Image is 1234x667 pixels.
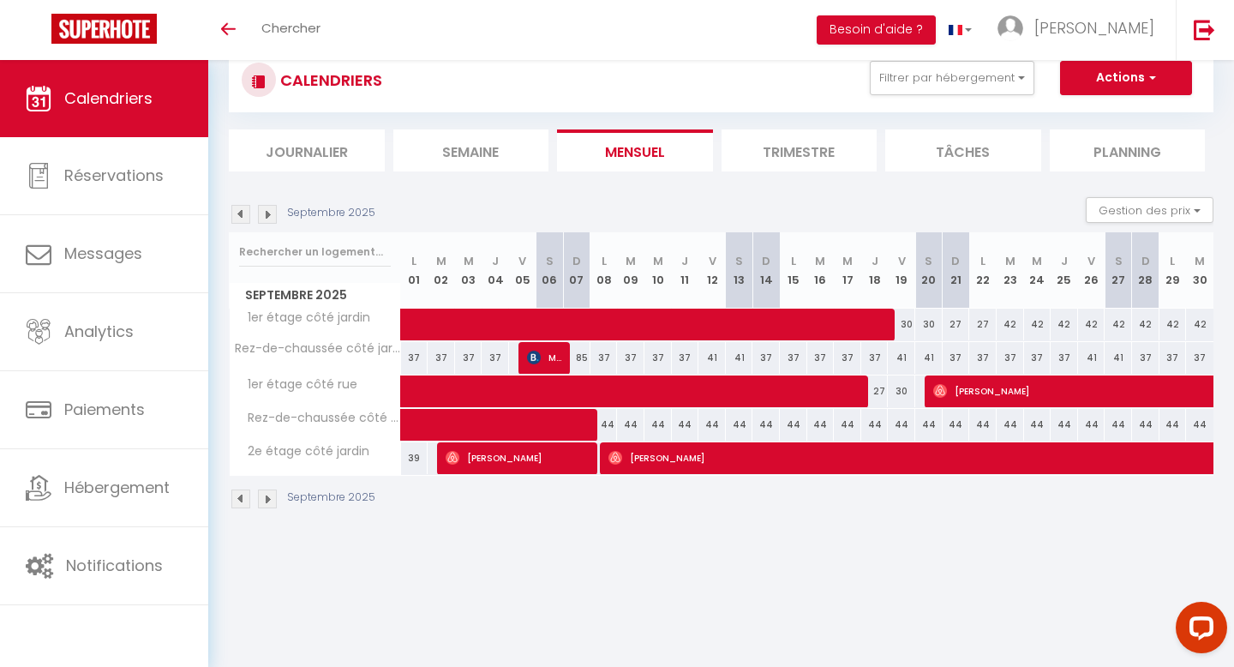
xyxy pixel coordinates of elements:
div: 41 [1078,342,1105,374]
button: Gestion des prix [1086,197,1213,223]
li: Journalier [229,129,385,171]
th: 13 [726,232,753,309]
div: 44 [969,409,997,441]
li: Mensuel [557,129,713,171]
th: 19 [888,232,915,309]
th: 30 [1186,232,1213,309]
abbr: V [898,253,906,269]
span: Rez-de-chaussée côté jardin [232,342,404,355]
th: 18 [861,232,889,309]
abbr: V [709,253,716,269]
th: 29 [1159,232,1187,309]
th: 20 [915,232,943,309]
abbr: M [815,253,825,269]
div: 44 [1159,409,1187,441]
div: 37 [1051,342,1078,374]
th: 25 [1051,232,1078,309]
abbr: J [872,253,878,269]
div: 41 [888,342,915,374]
th: 04 [482,232,509,309]
li: Semaine [393,129,549,171]
abbr: L [791,253,796,269]
p: Septembre 2025 [287,205,375,221]
div: 44 [997,409,1024,441]
div: 44 [1186,409,1213,441]
button: Actions [1060,61,1192,95]
p: Septembre 2025 [287,490,375,506]
li: Trimestre [722,129,878,171]
abbr: M [436,253,446,269]
th: 02 [428,232,455,309]
abbr: J [681,253,688,269]
abbr: S [925,253,932,269]
div: 44 [915,409,943,441]
div: 85 [563,342,590,374]
div: 44 [1051,409,1078,441]
span: 1er étage côté jardin [232,309,374,327]
span: Analytics [64,321,134,342]
div: 37 [997,342,1024,374]
abbr: L [1170,253,1175,269]
span: Calendriers [64,87,153,109]
abbr: M [842,253,853,269]
div: 42 [1159,309,1187,340]
div: 37 [1132,342,1159,374]
span: Merlijn Fekkes [527,341,564,374]
span: [PERSON_NAME] [446,442,592,474]
abbr: J [492,253,499,269]
div: 37 [482,342,509,374]
abbr: D [762,253,770,269]
div: 37 [590,342,618,374]
abbr: D [1141,253,1150,269]
div: 42 [1132,309,1159,340]
li: Planning [1050,129,1206,171]
span: Réservations [64,165,164,186]
abbr: L [411,253,416,269]
div: 44 [807,409,835,441]
div: 37 [752,342,780,374]
abbr: L [602,253,607,269]
span: Rez-de-chaussée côté rue [232,409,404,428]
abbr: M [464,253,474,269]
th: 09 [617,232,644,309]
div: 44 [1132,409,1159,441]
span: [PERSON_NAME] [1034,17,1154,39]
th: 27 [1105,232,1132,309]
abbr: S [735,253,743,269]
div: 37 [401,342,428,374]
th: 17 [834,232,861,309]
div: 37 [617,342,644,374]
abbr: V [518,253,526,269]
div: 37 [807,342,835,374]
div: 37 [1024,342,1051,374]
span: Messages [64,243,142,264]
th: 03 [455,232,482,309]
abbr: M [626,253,636,269]
div: 39 [401,442,428,474]
span: Paiements [64,399,145,420]
th: 22 [969,232,997,309]
div: 44 [726,409,753,441]
abbr: M [653,253,663,269]
div: 37 [644,342,672,374]
th: 01 [401,232,428,309]
img: logout [1194,19,1215,40]
li: Tâches [885,129,1041,171]
div: 44 [780,409,807,441]
div: 44 [943,409,970,441]
h3: CALENDRIERS [276,61,382,99]
div: 41 [726,342,753,374]
div: 41 [915,342,943,374]
abbr: D [951,253,960,269]
th: 14 [752,232,780,309]
th: 06 [536,232,564,309]
th: 05 [509,232,536,309]
th: 16 [807,232,835,309]
div: 37 [834,342,861,374]
img: Super Booking [51,14,157,44]
button: Besoin d'aide ? [817,15,936,45]
th: 12 [698,232,726,309]
div: 41 [698,342,726,374]
th: 15 [780,232,807,309]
